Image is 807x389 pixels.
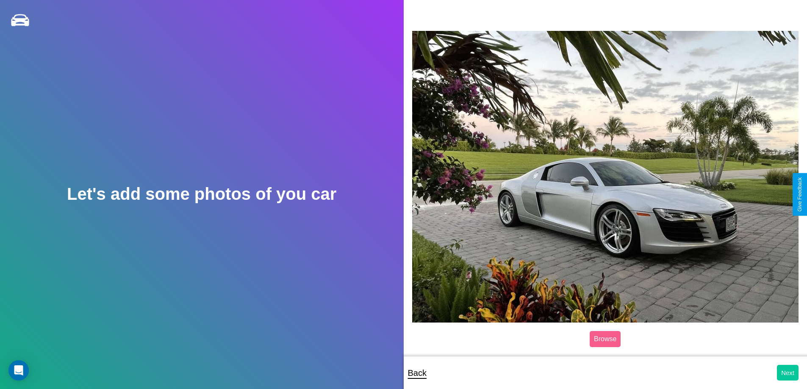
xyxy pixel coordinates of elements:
[8,360,29,381] div: Open Intercom Messenger
[590,331,621,347] label: Browse
[67,185,336,204] h2: Let's add some photos of you car
[797,177,803,212] div: Give Feedback
[408,365,427,381] p: Back
[777,365,799,381] button: Next
[412,31,799,322] img: posted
